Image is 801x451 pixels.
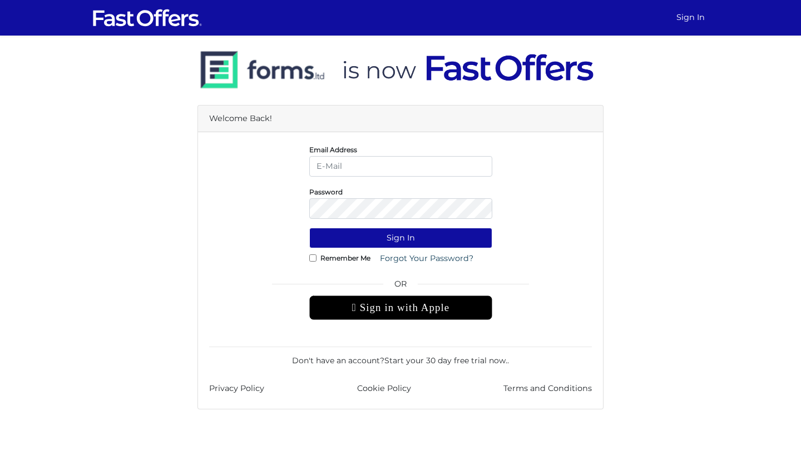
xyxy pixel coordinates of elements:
[198,106,603,132] div: Welcome Back!
[209,382,264,395] a: Privacy Policy
[309,191,343,193] label: Password
[503,382,592,395] a: Terms and Conditions
[309,278,492,295] span: OR
[384,355,507,365] a: Start your 30 day free trial now.
[309,228,492,248] button: Sign In
[309,156,492,177] input: E-Mail
[373,248,481,269] a: Forgot Your Password?
[309,148,357,151] label: Email Address
[309,295,492,320] div: Sign in with Apple
[672,7,709,28] a: Sign In
[357,382,411,395] a: Cookie Policy
[320,257,370,259] label: Remember Me
[209,347,592,367] div: Don't have an account? .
